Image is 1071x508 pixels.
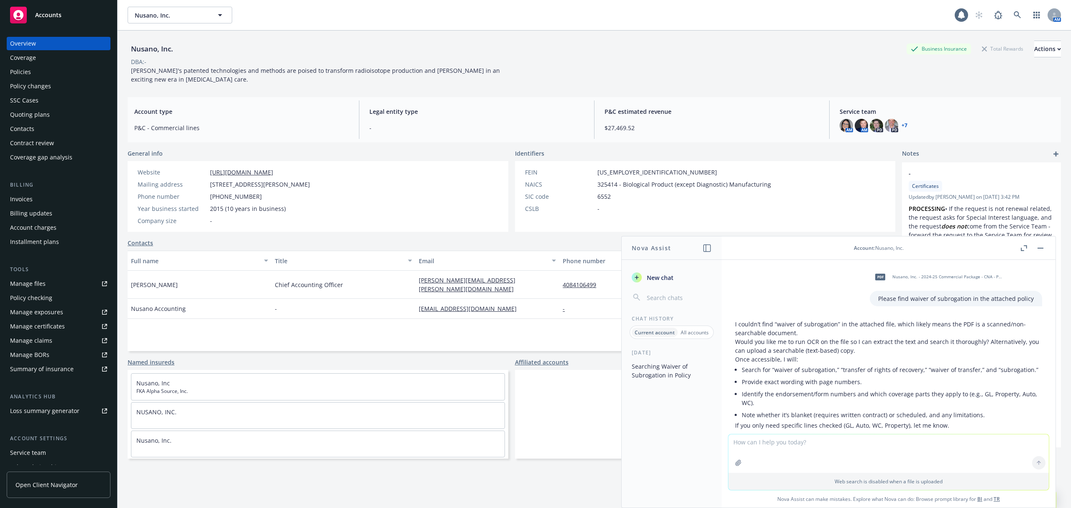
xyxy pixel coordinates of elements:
div: Service team [10,446,46,459]
div: Business Insurance [907,44,971,54]
a: Loss summary generator [7,404,110,418]
span: Legal entity type [369,107,584,116]
div: Installment plans [10,235,59,249]
div: Coverage gap analysis [10,151,72,164]
a: +7 [902,123,907,128]
span: [STREET_ADDRESS][PERSON_NAME] [210,180,310,189]
p: All accounts [681,329,709,336]
a: Accounts [7,3,110,27]
div: Website [138,168,207,177]
div: Contacts [10,122,34,136]
div: Phone number [563,257,691,265]
span: Nusano, Inc. [135,11,207,20]
span: General info [128,149,163,158]
p: Would you like me to run OCR on the file so I can extract the text and search it thoroughly? Alte... [735,337,1042,355]
span: 2015 (10 years in business) [210,204,286,213]
div: Year business started [138,204,207,213]
a: Nusano, Inc [136,379,170,387]
span: 6552 [597,192,611,201]
div: Invoices [10,192,33,206]
div: Account charges [10,221,56,234]
input: Search chats [645,292,712,303]
span: - [909,169,1033,178]
div: Billing updates [10,207,52,220]
img: photo [885,119,898,132]
a: Invoices [7,192,110,206]
span: $27,469.52 [605,123,819,132]
span: Open Client Navigator [15,480,78,489]
span: [PHONE_NUMBER] [210,192,262,201]
button: New chat [628,270,715,285]
img: photo [870,119,883,132]
a: Manage files [7,277,110,290]
div: Actions [1034,41,1061,57]
p: I couldn’t find “waiver of subrogation” in the attached file, which likely means the PDF is a sca... [735,320,1042,337]
a: Contacts [128,239,153,247]
p: Current account [635,329,675,336]
li: Search for “waiver of subrogation,” “transfer of rights of recovery,” “waiver of transfer,” and “... [742,364,1042,376]
span: Manage exposures [7,305,110,319]
li: Provide exact wording with page numbers. [742,376,1042,388]
a: add [1051,149,1061,159]
button: Nusano, Inc. [128,7,232,23]
a: Contract review [7,136,110,150]
div: Billing [7,181,110,189]
a: 4084106499 [563,281,603,289]
div: Manage claims [10,334,52,347]
div: Contract review [10,136,54,150]
a: Billing updates [7,207,110,220]
span: [PERSON_NAME]'s patented technologies and methods are poised to transform radioisotope production... [131,67,502,83]
div: -CertificatesUpdatedby [PERSON_NAME] on [DATE] 3:42 PMPROCESSING• If the request is not renewal r... [902,162,1061,403]
a: Service team [7,446,110,459]
div: NAICS [525,180,594,189]
div: CSLB [525,204,594,213]
div: Account settings [7,434,110,443]
a: Policies [7,65,110,79]
a: [EMAIL_ADDRESS][DOMAIN_NAME] [419,305,523,313]
a: Sales relationships [7,460,110,474]
span: P&C - Commercial lines [134,123,349,132]
a: TR [994,495,1000,503]
span: P&C estimated revenue [605,107,819,116]
div: Loss summary generator [10,404,79,418]
a: Named insureds [128,358,174,367]
h1: Nova Assist [632,244,671,252]
span: Nusano, Inc. - 2024-25 Commercial Package - CNA - Policy.pdf [892,274,1002,280]
span: Notes [902,149,919,159]
p: • If the request is not renewal related, the request asks for Special Interest language, and the ... [909,204,1054,275]
a: - [563,305,571,313]
div: [DATE] [622,349,722,356]
div: Full name [131,257,259,265]
span: Accounts [35,12,61,18]
a: [URL][DOMAIN_NAME] [210,168,273,176]
span: FKA Alpha Source, Inc. [136,387,500,395]
span: Account [854,244,874,251]
div: Email [419,257,547,265]
div: Manage exposures [10,305,63,319]
span: Certificates [912,182,939,190]
div: Mailing address [138,180,207,189]
a: Contacts [7,122,110,136]
p: Web search is disabled when a file is uploaded [733,478,1044,485]
a: Policy checking [7,291,110,305]
em: does not [941,222,967,230]
button: Phone number [559,251,703,271]
span: - [369,123,584,132]
div: Manage BORs [10,348,49,362]
div: SSC Cases [10,94,38,107]
span: Nusano Accounting [131,304,186,313]
li: Note whether it’s blanket (requires written contract) or scheduled, and any limitations. [742,409,1042,421]
span: Updated by [PERSON_NAME] on [DATE] 3:42 PM [909,193,1054,201]
a: Manage certificates [7,320,110,333]
span: - [597,204,600,213]
a: Affiliated accounts [515,358,569,367]
div: Manage certificates [10,320,65,333]
a: Search [1009,7,1026,23]
a: Manage claims [7,334,110,347]
a: BI [977,495,982,503]
div: Chat History [622,315,722,322]
div: Policies [10,65,31,79]
span: Identifiers [515,149,544,158]
a: Policy changes [7,80,110,93]
a: Quoting plans [7,108,110,121]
